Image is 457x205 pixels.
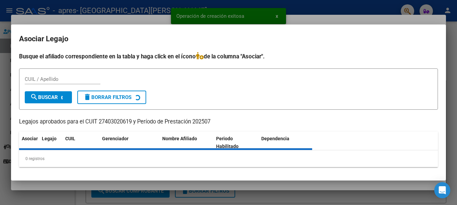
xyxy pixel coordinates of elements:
datatable-header-cell: Gerenciador [99,132,160,154]
datatable-header-cell: Dependencia [259,132,312,154]
mat-icon: search [30,93,38,101]
datatable-header-cell: Nombre Afiliado [160,132,213,154]
mat-icon: delete [83,93,91,101]
h4: Busque el afiliado correspondiente en la tabla y haga click en el ícono de la columna "Asociar". [19,52,438,61]
span: Gerenciador [102,136,128,141]
p: Legajos aprobados para el CUIT 27403020619 y Período de Prestación 202507 [19,118,438,126]
h2: Asociar Legajo [19,33,438,45]
datatable-header-cell: Periodo Habilitado [213,132,259,154]
span: Buscar [30,94,58,100]
button: Buscar [25,91,72,103]
button: Borrar Filtros [77,91,146,104]
span: Dependencia [261,136,289,141]
div: 0 registros [19,150,438,167]
datatable-header-cell: CUIL [63,132,99,154]
span: CUIL [65,136,75,141]
datatable-header-cell: Asociar [19,132,39,154]
span: Nombre Afiliado [162,136,197,141]
span: Legajo [42,136,57,141]
span: Borrar Filtros [83,94,131,100]
datatable-header-cell: Legajo [39,132,63,154]
span: Periodo Habilitado [216,136,239,149]
span: Asociar [22,136,38,141]
div: Open Intercom Messenger [434,182,450,198]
